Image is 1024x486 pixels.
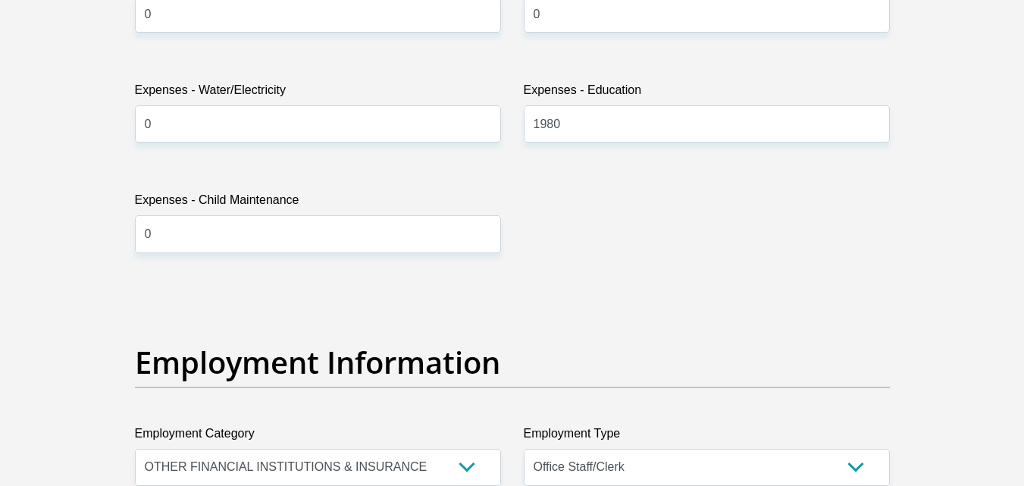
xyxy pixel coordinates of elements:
label: Expenses - Child Maintenance [135,191,501,215]
input: Expenses - Child Maintenance [135,215,501,252]
label: Expenses - Education [524,81,890,105]
label: Employment Type [524,425,890,449]
input: Expenses - Water/Electricity [135,105,501,143]
h2: Employment Information [135,344,890,381]
input: Expenses - Education [524,105,890,143]
label: Employment Category [135,425,501,449]
label: Expenses - Water/Electricity [135,81,501,105]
